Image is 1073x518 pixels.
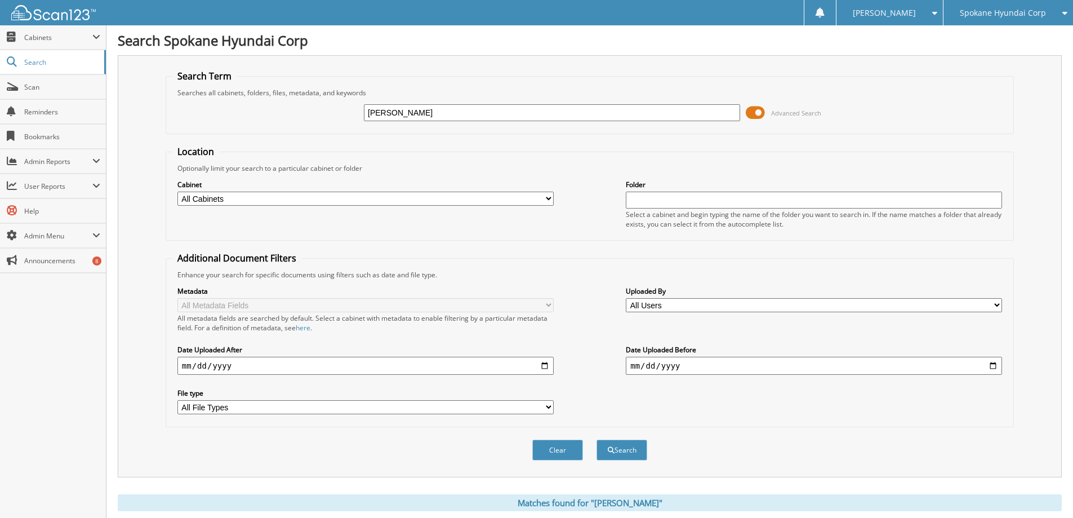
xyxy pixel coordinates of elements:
[24,206,100,216] span: Help
[626,286,1002,296] label: Uploaded By
[177,286,554,296] label: Metadata
[24,57,99,67] span: Search
[177,180,554,189] label: Cabinet
[177,388,554,398] label: File type
[626,210,1002,229] div: Select a cabinet and begin typing the name of the folder you want to search in. If the name match...
[24,33,92,42] span: Cabinets
[626,180,1002,189] label: Folder
[172,252,302,264] legend: Additional Document Filters
[92,256,101,265] div: 8
[24,256,100,265] span: Announcements
[296,323,310,333] a: here
[24,157,92,166] span: Admin Reports
[172,88,1008,98] div: Searches all cabinets, folders, files, metadata, and keywords
[11,5,96,20] img: scan123-logo-white.svg
[177,345,554,355] label: Date Uploaded After
[24,107,100,117] span: Reminders
[960,10,1046,16] span: Spokane Hyundai Corp
[626,345,1002,355] label: Date Uploaded Before
[118,31,1062,50] h1: Search Spokane Hyundai Corp
[118,494,1062,511] div: Matches found for "[PERSON_NAME]"
[596,440,647,461] button: Search
[771,109,821,117] span: Advanced Search
[626,357,1002,375] input: end
[172,163,1008,173] div: Optionally limit your search to a particular cabinet or folder
[177,357,554,375] input: start
[172,270,1008,280] div: Enhance your search for specific documents using filters such as date and file type.
[24,231,92,241] span: Admin Menu
[24,181,92,191] span: User Reports
[532,440,583,461] button: Clear
[24,82,100,92] span: Scan
[172,145,220,158] legend: Location
[177,313,554,333] div: All metadata fields are searched by default. Select a cabinet with metadata to enable filtering b...
[853,10,916,16] span: [PERSON_NAME]
[24,132,100,141] span: Bookmarks
[172,70,237,82] legend: Search Term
